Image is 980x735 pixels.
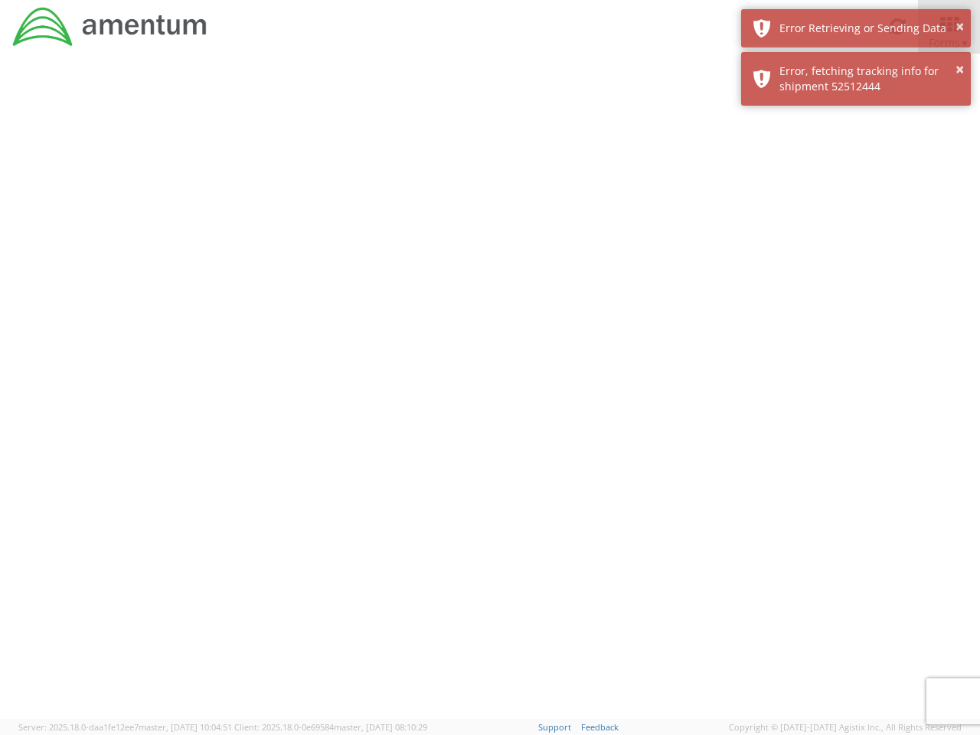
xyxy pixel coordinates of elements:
img: dyn-intl-logo-049831509241104b2a82.png [11,5,209,48]
span: master, [DATE] 08:10:29 [334,721,427,733]
div: Error Retrieving or Sending Data [779,21,959,36]
span: Server: 2025.18.0-daa1fe12ee7 [18,721,232,733]
a: Support [538,721,571,733]
div: Error, fetching tracking info for shipment 52512444 [779,64,959,94]
span: master, [DATE] 10:04:51 [139,721,232,733]
a: Feedback [581,721,619,733]
span: Copyright © [DATE]-[DATE] Agistix Inc., All Rights Reserved [729,721,962,733]
button: × [955,16,964,38]
span: Client: 2025.18.0-0e69584 [234,721,427,733]
button: × [955,59,964,81]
